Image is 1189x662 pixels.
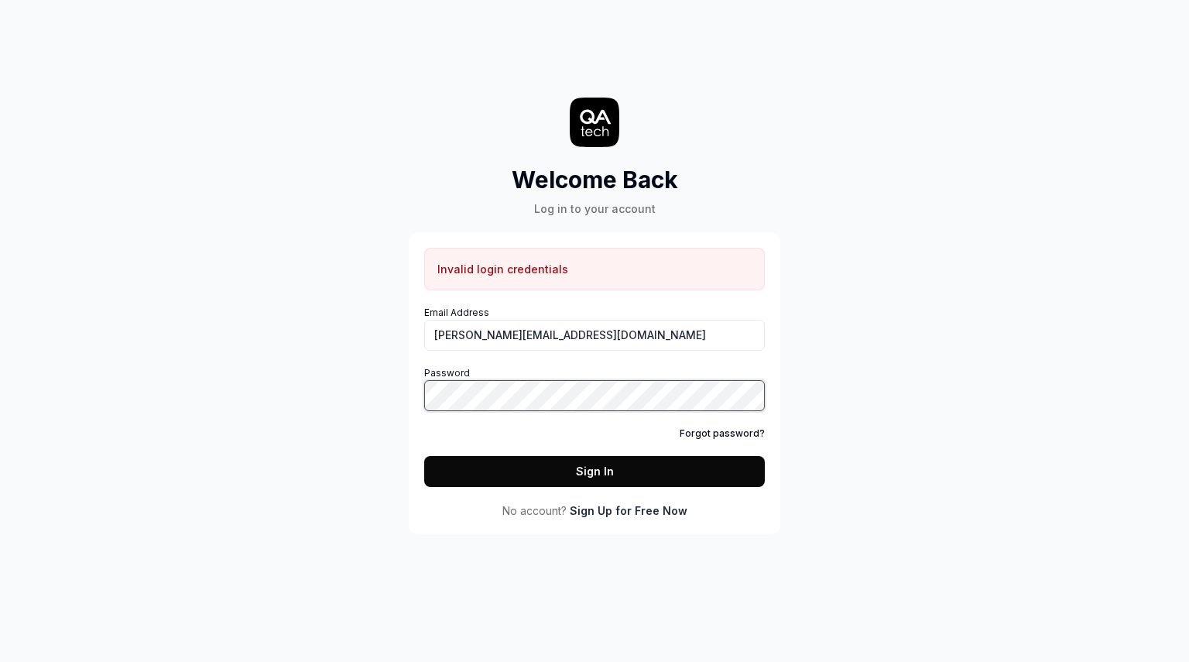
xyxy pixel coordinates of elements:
span: No account? [502,503,567,519]
input: Email Address [424,320,765,351]
input: Password [424,380,765,411]
a: Forgot password? [680,427,765,441]
label: Password [424,366,765,411]
button: Sign In [424,456,765,487]
div: Log in to your account [512,201,678,217]
h2: Welcome Back [512,163,678,197]
label: Email Address [424,306,765,351]
a: Sign Up for Free Now [570,503,687,519]
p: Invalid login credentials [437,261,568,277]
